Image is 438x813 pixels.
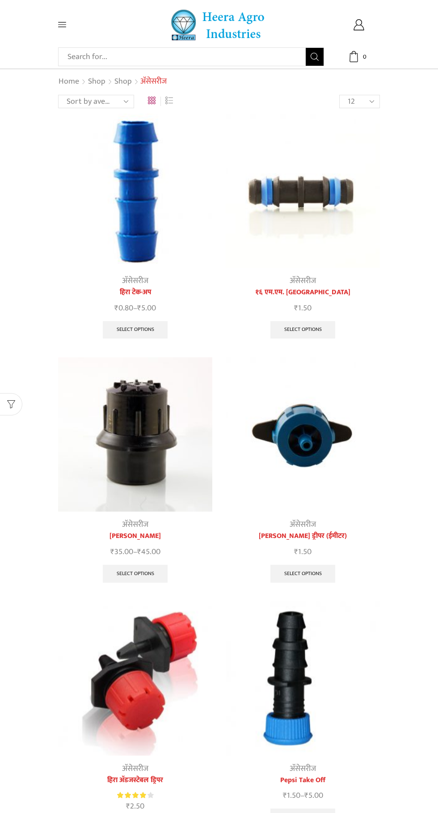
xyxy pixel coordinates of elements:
span: – [58,302,212,314]
img: हिरा ओनलाईन ड्रीपर (ईमीटर) [226,357,380,512]
a: Select options for “हिरा टेक-अप” [103,321,168,339]
span: ₹ [294,301,298,315]
bdi: 5.00 [304,789,323,802]
a: अ‍ॅसेसरीज [290,274,316,288]
bdi: 2.50 [126,800,144,813]
span: ₹ [126,800,130,813]
a: अ‍ॅसेसरीज [122,762,148,775]
a: Shop [114,76,132,88]
a: अ‍ॅसेसरीज [122,274,148,288]
a: हिरा टेक-अप [58,287,212,298]
a: अ‍ॅसेसरीज [290,762,316,775]
span: ₹ [137,545,141,559]
a: [PERSON_NAME] ड्रीपर (ईमीटर) [226,531,380,542]
span: ₹ [304,789,308,802]
img: Heera Adjustable Dripper [58,601,212,756]
a: Home [58,76,80,88]
bdi: 35.00 [110,545,133,559]
h1: अ‍ॅसेसरीज [140,77,167,87]
a: हिरा अ‍ॅडजस्टेबल ड्रिपर [58,775,212,786]
a: 0 [337,51,380,62]
bdi: 1.50 [294,301,312,315]
select: Shop order [58,95,134,108]
a: Shop [88,76,106,88]
span: ₹ [283,789,287,802]
nav: Breadcrumb [58,76,167,88]
a: Select options for “१६ एम.एम. जोईनर” [270,321,336,339]
span: ₹ [114,301,118,315]
a: Pepsi Take Off [226,775,380,786]
bdi: 0.80 [114,301,133,315]
span: ₹ [137,301,141,315]
bdi: 45.00 [137,545,160,559]
div: Rated 4.00 out of 5 [117,791,153,800]
input: Search for... [63,48,306,66]
bdi: 1.50 [283,789,300,802]
a: १६ एम.एम. [GEOGRAPHIC_DATA] [226,287,380,298]
img: Lateral-Joiner [58,114,212,268]
span: ₹ [294,545,298,559]
bdi: 5.00 [137,301,156,315]
span: – [58,546,212,558]
a: Select options for “हिरा ओनलाईन ड्रीपर (ईमीटर)” [270,565,336,583]
a: अ‍ॅसेसरीज [122,518,148,531]
span: ₹ [110,545,114,559]
span: – [226,790,380,802]
img: Flush valve [58,357,212,512]
img: १६ एम.एम. जोईनर [226,114,380,268]
button: Search button [306,48,324,66]
a: Select options for “फ्लश व्हाॅल्व” [103,565,168,583]
span: 0 [360,52,369,61]
a: अ‍ॅसेसरीज [290,518,316,531]
img: pepsi take up [226,601,380,756]
a: [PERSON_NAME] [58,531,212,542]
bdi: 1.50 [294,545,312,559]
span: Rated out of 5 [117,791,146,800]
